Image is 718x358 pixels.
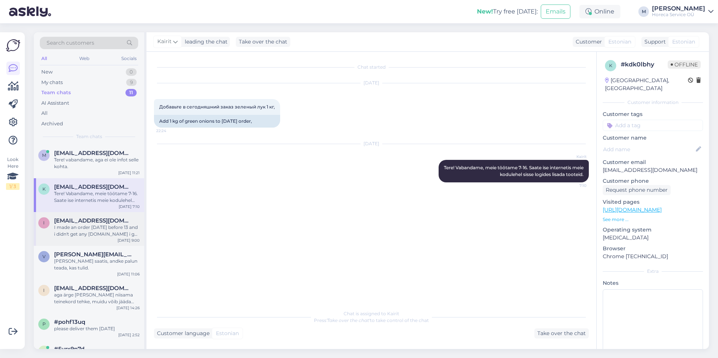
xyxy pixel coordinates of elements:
[6,38,20,53] img: Askly Logo
[603,166,703,174] p: [EMAIL_ADDRESS][DOMAIN_NAME]
[43,220,45,226] span: i
[41,68,53,76] div: New
[6,156,20,190] div: Look Here
[603,216,703,223] p: See more ...
[117,271,140,277] div: [DATE] 11:06
[477,7,538,16] div: Try free [DATE]:
[603,134,703,142] p: Customer name
[605,77,688,92] div: [GEOGRAPHIC_DATA], [GEOGRAPHIC_DATA]
[43,287,45,293] span: i
[534,328,589,338] div: Take over the chat
[558,183,587,188] span: 7:10
[54,190,140,204] div: Tere! Vabandame, meie töötame 7-16. Saate ise internetis meie kodulehel sisse logides lisada toot...
[603,177,703,185] p: Customer phone
[444,165,585,177] span: Tere! Vabandame, meie töötame 7-16. Saate ise internetis meie kodulehel sisse logides lisada toot...
[157,38,172,46] span: Kairit
[621,60,668,69] div: # kdk0lbhy
[603,145,694,153] input: Add name
[54,258,140,271] div: [PERSON_NAME] saatis, andke palun teada, kas tulid.
[236,37,290,47] div: Take over the chat
[608,38,631,46] span: Estonian
[603,226,703,234] p: Operating system
[641,38,666,46] div: Support
[54,346,84,352] span: #5vrx9n7d
[652,6,713,18] a: [PERSON_NAME]Horeca Service OÜ
[54,319,85,325] span: #pohf13uq
[216,329,239,337] span: Estonian
[42,321,46,327] span: p
[603,120,703,131] input: Add a tag
[154,329,210,337] div: Customer language
[603,99,703,106] div: Customer information
[573,38,602,46] div: Customer
[558,154,587,159] span: Kairit
[54,217,132,224] span: info@pulcinella.ee
[603,185,671,195] div: Request phone number
[603,253,703,260] p: Chrome [TECHNICAL_ID]
[603,245,703,253] p: Browser
[42,152,46,158] span: m
[603,198,703,206] p: Visited pages
[40,54,48,63] div: All
[126,68,137,76] div: 0
[54,285,132,292] span: info@amija.ee
[652,12,705,18] div: Horeca Service OÜ
[652,6,705,12] div: [PERSON_NAME]
[54,292,140,305] div: aga ärge [PERSON_NAME] niisama teinekord tehke, muidu võib jääda info nägemata :)
[125,89,137,96] div: 11
[126,79,137,86] div: 9
[76,133,102,140] span: Team chats
[182,38,228,46] div: leading the chat
[159,104,275,110] span: Добавьте в сегодняшний заказ зеленый лук 1 кг,
[638,6,649,17] div: M
[54,150,132,156] span: maive.aasmaa@siimustilak.edu.ee
[54,251,132,258] span: virko.tugevus@delice.ee
[344,311,399,316] span: Chat is assigned to Kairit
[41,79,63,86] div: My chats
[603,110,703,118] p: Customer tags
[603,279,703,287] p: Notes
[6,183,20,190] div: 1 / 3
[118,238,140,243] div: [DATE] 9:00
[603,268,703,275] div: Extra
[326,317,370,323] i: 'Take over the chat'
[154,115,280,128] div: Add 1 kg of green onions to [DATE] order,
[154,140,589,147] div: [DATE]
[118,332,140,338] div: [DATE] 2:52
[41,99,69,107] div: AI Assistant
[43,348,45,354] span: 5
[54,156,140,170] div: Tere! vabandame, aga ei ole infot selle kohta.
[154,80,589,86] div: [DATE]
[668,60,701,69] span: Offline
[154,64,589,71] div: Chat started
[41,120,63,128] div: Archived
[118,170,140,176] div: [DATE] 11:21
[314,317,429,323] span: Press to take control of the chat
[609,63,612,68] span: k
[603,158,703,166] p: Customer email
[156,128,184,134] span: 22:24
[116,305,140,311] div: [DATE] 14:26
[47,39,94,47] span: Search customers
[120,54,138,63] div: Socials
[672,38,695,46] span: Estonian
[54,325,140,332] div: please deliver them [DATE]
[54,184,132,190] span: kosmetolog75@mail.ru
[41,89,71,96] div: Team chats
[541,5,570,19] button: Emails
[78,54,91,63] div: Web
[54,224,140,238] div: I made an order [DATE] before 13 and i didn't get any [DOMAIN_NAME] i get it [DATE]
[41,110,48,117] div: All
[579,5,620,18] div: Online
[603,234,703,242] p: [MEDICAL_DATA]
[603,206,662,213] a: [URL][DOMAIN_NAME]
[42,254,45,259] span: v
[477,8,493,15] b: New!
[119,204,140,209] div: [DATE] 7:10
[42,186,46,192] span: k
